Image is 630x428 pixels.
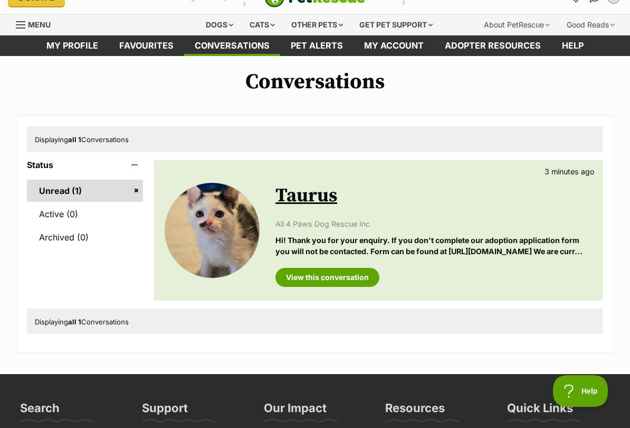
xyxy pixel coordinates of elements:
a: Pet alerts [280,35,354,56]
img: Taurus [165,183,260,278]
a: Help [551,35,594,56]
header: Status [27,160,143,170]
a: My profile [36,35,109,56]
div: Cats [242,14,282,35]
a: Unread (1) [27,180,143,202]
a: Favourites [109,35,184,56]
div: Other pets [284,14,350,35]
a: Menu [16,14,58,33]
a: Taurus [275,184,337,208]
p: All 4 Paws Dog Rescue Inc [275,218,592,229]
p: 3 minutes ago [545,166,595,177]
h3: Resources [385,401,445,422]
div: Get pet support [352,14,440,35]
div: Good Reads [559,14,622,35]
span: Displaying Conversations [35,318,129,326]
h3: Search [20,401,60,422]
strong: all 1 [68,135,81,144]
strong: all 1 [68,318,81,326]
a: My account [354,35,434,56]
span: Menu [28,20,51,29]
iframe: Help Scout Beacon - Open [553,375,609,407]
p: Hi! Thank you for your enquiry. If you don't complete our adoption application form you will not ... [275,235,592,257]
h3: Support [142,401,188,422]
span: Displaying Conversations [35,135,129,144]
a: View this conversation [275,268,379,287]
a: Active (0) [27,203,143,225]
h3: Quick Links [507,401,573,422]
div: Dogs [198,14,241,35]
a: Adopter resources [434,35,551,56]
h3: Our Impact [264,401,327,422]
div: About PetRescue [476,14,557,35]
a: Archived (0) [27,226,143,248]
a: conversations [184,35,280,56]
